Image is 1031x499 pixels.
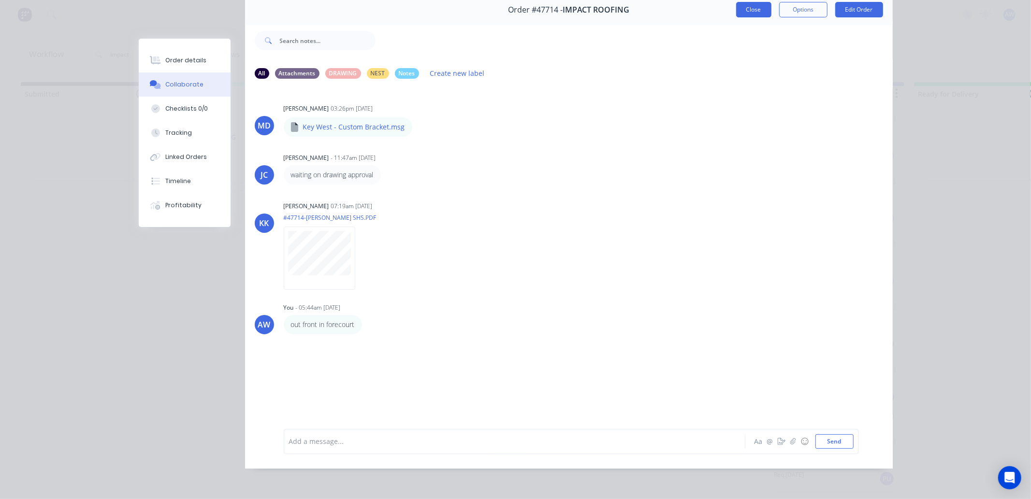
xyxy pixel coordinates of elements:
div: Timeline [165,177,191,185]
button: @ [764,436,776,447]
button: Timeline [139,169,231,193]
button: ☺ [799,436,811,447]
p: #47714-[PERSON_NAME] SHS.PDF [284,214,377,222]
button: Create new label [425,67,490,80]
div: Tracking [165,128,192,137]
div: Attachments [275,68,319,79]
div: Checklists 0/0 [165,104,208,113]
button: Options [779,2,828,17]
div: - 05:44am [DATE] [296,303,341,312]
button: Edit Order [835,2,883,17]
p: out front in forecourt [291,320,355,329]
button: Aa [753,436,764,447]
button: Profitability [139,193,231,217]
p: Key West - Custom Bracket.msg [303,122,405,132]
button: Checklists 0/0 [139,97,231,121]
span: Order #47714 - [508,5,563,14]
div: - 11:47am [DATE] [331,154,376,162]
p: waiting on drawing approval [291,170,374,180]
span: IMPACT ROOFING [563,5,629,14]
div: You [284,303,294,312]
input: Search notes... [280,31,376,50]
button: Order details [139,48,231,72]
div: 03:26pm [DATE] [331,104,373,113]
div: MD [258,120,271,131]
div: Order details [165,56,206,65]
div: 07:19am [DATE] [331,202,373,211]
button: Tracking [139,121,231,145]
div: All [255,68,269,79]
div: AW [258,319,271,330]
div: [PERSON_NAME] [284,202,329,211]
button: Linked Orders [139,145,231,169]
button: Close [736,2,771,17]
div: [PERSON_NAME] [284,104,329,113]
div: DRAWING [325,68,361,79]
div: KK [260,217,269,229]
div: Profitability [165,201,202,210]
div: Notes [395,68,419,79]
button: Collaborate [139,72,231,97]
div: NEST [367,68,389,79]
div: Linked Orders [165,153,207,161]
div: Collaborate [165,80,203,89]
div: JC [261,169,268,181]
div: Open Intercom Messenger [998,466,1021,489]
button: Send [815,434,854,449]
div: [PERSON_NAME] [284,154,329,162]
